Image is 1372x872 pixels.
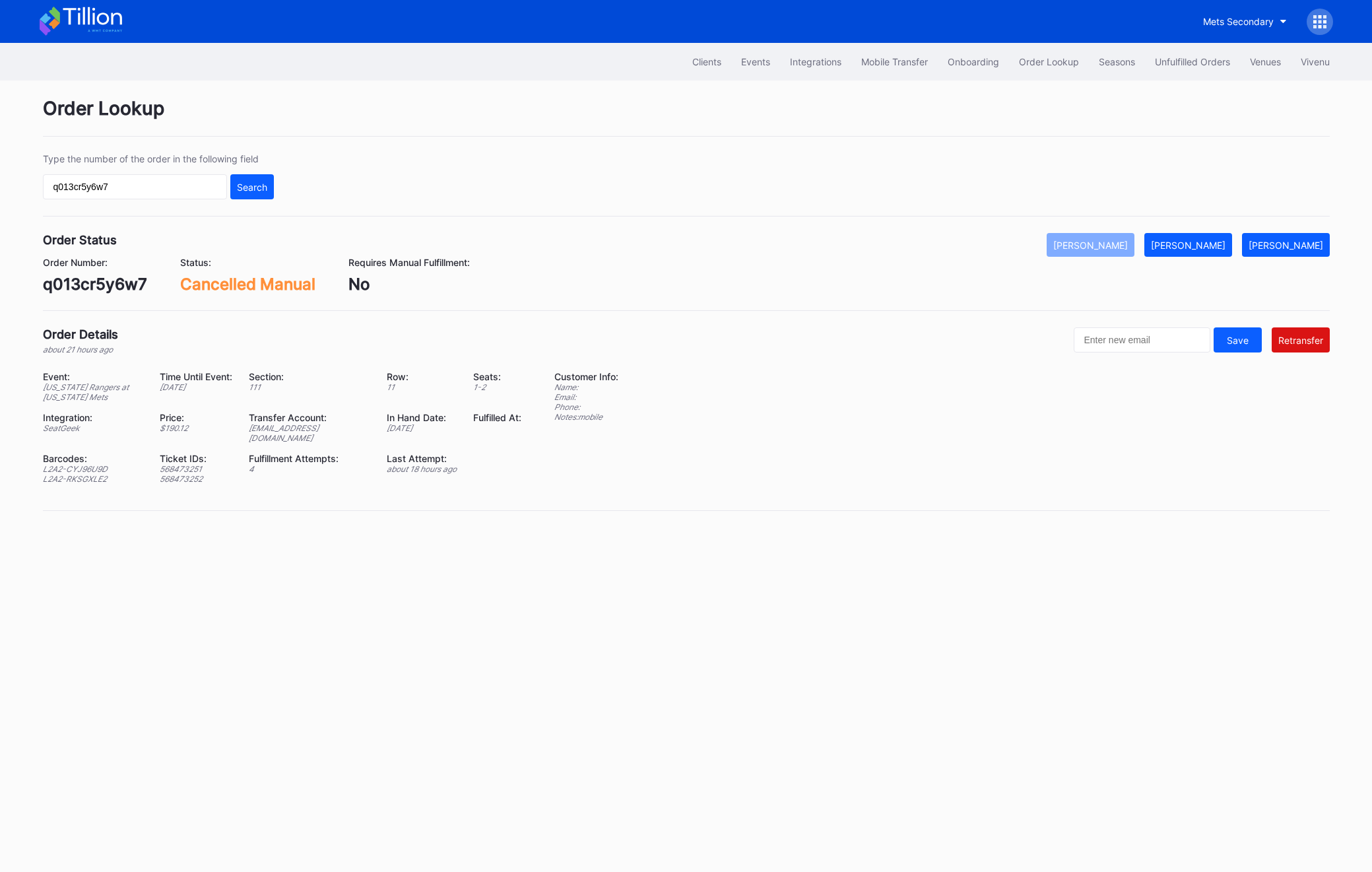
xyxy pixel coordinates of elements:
[473,371,521,382] div: Seats:
[249,382,370,392] div: 111
[1240,50,1291,74] button: Venues
[160,371,232,382] div: Time Until Event:
[1214,327,1262,352] button: Save
[473,412,521,423] div: Fulfilled At:
[387,371,457,382] div: Row:
[180,275,315,294] div: Cancelled Manual
[1272,327,1330,352] button: Retransfer
[43,474,144,484] div: L2A2-RKSGXLE2
[43,327,118,341] div: Order Details
[1053,240,1128,251] div: [PERSON_NAME]
[554,392,618,402] div: Email:
[387,464,457,474] div: about 18 hours ago
[692,56,721,67] div: Clients
[1278,335,1323,346] div: Retransfer
[1155,56,1230,67] div: Unfulfilled Orders
[249,412,370,423] div: Transfer Account:
[1242,233,1330,257] button: [PERSON_NAME]
[938,50,1009,74] button: Onboarding
[861,56,928,67] div: Mobile Transfer
[473,382,521,392] div: 1 - 2
[387,382,457,392] div: 11
[741,56,770,67] div: Events
[43,233,117,247] div: Order Status
[387,453,457,464] div: Last Attempt:
[851,50,938,74] button: Mobile Transfer
[387,423,457,433] div: [DATE]
[554,402,618,412] div: Phone:
[1047,233,1134,257] button: [PERSON_NAME]
[43,382,144,402] div: [US_STATE] Rangers at [US_STATE] Mets
[43,257,147,268] div: Order Number:
[160,382,232,392] div: [DATE]
[1074,327,1210,352] input: Enter new email
[180,257,315,268] div: Status:
[790,56,841,67] div: Integrations
[43,153,274,164] div: Type the number of the order in the following field
[43,423,144,433] div: SeatGeek
[43,174,227,199] input: GT59662
[1291,50,1340,74] button: Vivenu
[43,412,144,423] div: Integration:
[1009,50,1089,74] button: Order Lookup
[1151,240,1225,251] div: [PERSON_NAME]
[1145,50,1240,74] button: Unfulfilled Orders
[682,50,731,74] button: Clients
[348,257,470,268] div: Requires Manual Fulfillment:
[780,50,851,74] button: Integrations
[43,275,147,294] div: q013cr5y6w7
[160,453,232,464] div: Ticket IDs:
[43,371,144,382] div: Event:
[249,423,370,443] div: [EMAIL_ADDRESS][DOMAIN_NAME]
[237,182,267,193] div: Search
[249,371,370,382] div: Section:
[554,382,618,392] div: Name:
[1203,16,1274,27] div: Mets Secondary
[554,371,618,382] div: Customer Info:
[1227,335,1249,346] div: Save
[160,474,232,484] div: 568473252
[1301,56,1330,67] div: Vivenu
[160,412,232,423] div: Price:
[43,464,144,474] div: L2A2-CYJ96U9D
[1249,240,1323,251] div: [PERSON_NAME]
[43,97,1330,137] div: Order Lookup
[1193,9,1297,34] button: Mets Secondary
[249,464,370,474] div: 4
[348,275,470,294] div: No
[1144,233,1232,257] button: [PERSON_NAME]
[1089,50,1145,74] button: Seasons
[1250,56,1281,67] div: Venues
[387,412,457,423] div: In Hand Date:
[731,50,780,74] button: Events
[249,453,370,464] div: Fulfillment Attempts:
[948,56,999,67] div: Onboarding
[554,412,618,422] div: Notes: mobile
[160,464,232,474] div: 568473251
[43,345,118,354] div: about 21 hours ago
[160,423,232,433] div: $ 190.12
[230,174,274,199] button: Search
[1019,56,1079,67] div: Order Lookup
[1099,56,1135,67] div: Seasons
[43,453,144,464] div: Barcodes:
